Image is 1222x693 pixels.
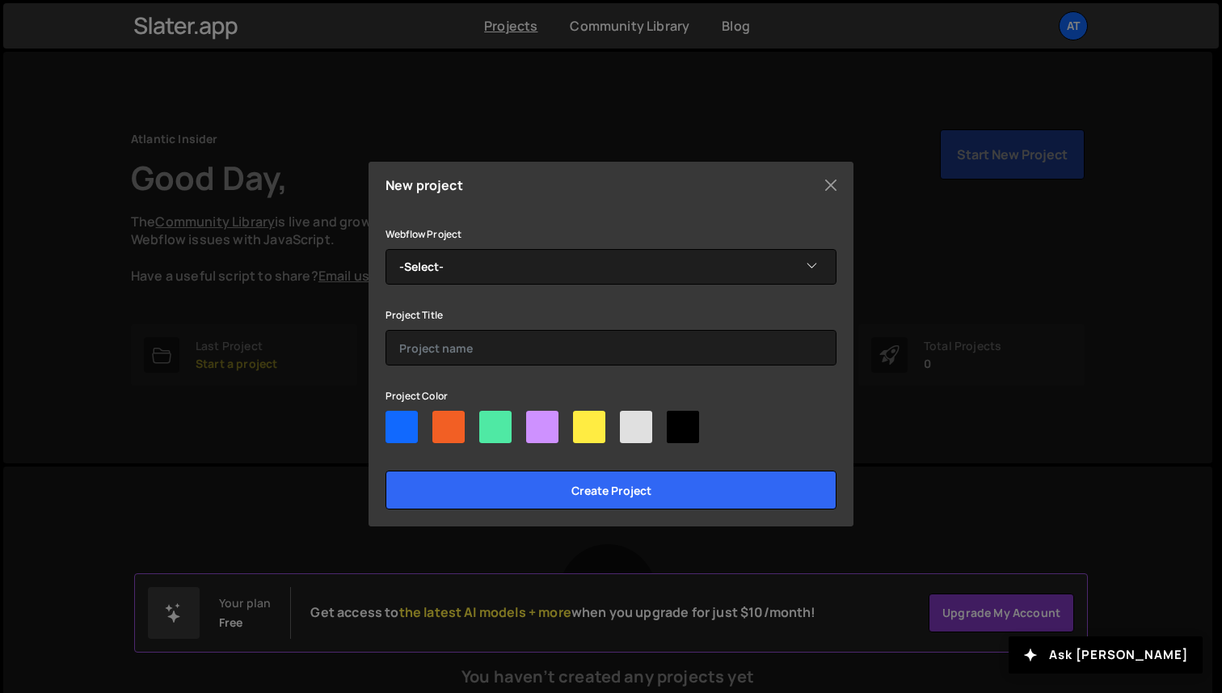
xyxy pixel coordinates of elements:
h5: New project [386,179,463,192]
button: Ask [PERSON_NAME] [1009,636,1203,674]
button: Close [819,173,843,197]
input: Create project [386,471,836,509]
label: Project Title [386,307,443,323]
input: Project name [386,330,836,366]
label: Webflow Project [386,226,461,243]
label: Project Color [386,388,448,404]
